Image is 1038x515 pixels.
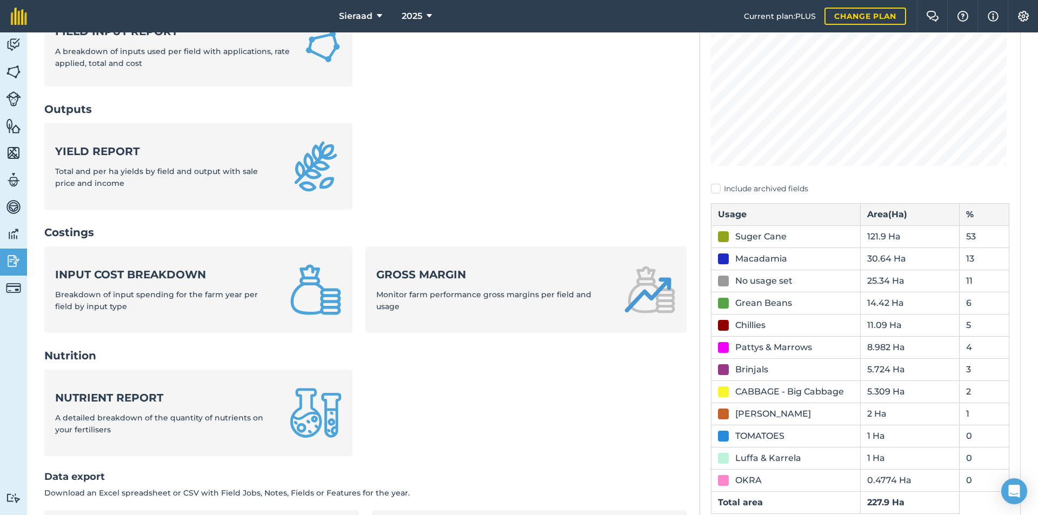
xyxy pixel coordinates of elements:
img: Two speech bubbles overlapping with the left bubble in the forefront [926,11,939,22]
div: Suger Cane [735,230,787,243]
img: Nutrient report [290,387,342,439]
img: svg+xml;base64,PD94bWwgdmVyc2lvbj0iMS4wIiBlbmNvZGluZz0idXRmLTgiPz4KPCEtLSBHZW5lcmF0b3I6IEFkb2JlIE... [6,280,21,296]
a: Nutrient reportA detailed breakdown of the quantity of nutrients on your fertilisers [44,370,352,456]
strong: Total area [718,497,763,507]
td: 14.42 Ha [860,292,960,314]
span: Breakdown of input spending for the farm year per field by input type [55,290,258,311]
span: Current plan : PLUS [744,10,816,22]
h2: Nutrition [44,348,687,363]
div: OKRA [735,474,762,487]
img: Field Input Report [304,26,342,67]
a: Input cost breakdownBreakdown of input spending for the farm year per field by input type [44,246,352,333]
th: Area ( Ha ) [860,203,960,225]
img: svg+xml;base64,PD94bWwgdmVyc2lvbj0iMS4wIiBlbmNvZGluZz0idXRmLTgiPz4KPCEtLSBHZW5lcmF0b3I6IEFkb2JlIE... [6,37,21,53]
img: svg+xml;base64,PHN2ZyB4bWxucz0iaHR0cDovL3d3dy53My5vcmcvMjAwMC9zdmciIHdpZHRoPSIxNyIgaGVpZ2h0PSIxNy... [988,10,999,23]
div: Luffa & Karrela [735,452,801,465]
td: 2 Ha [860,403,960,425]
img: Gross margin [624,264,676,316]
td: 3 [960,358,1009,380]
td: 0 [960,469,1009,491]
a: Change plan [824,8,906,25]
td: 5.724 Ha [860,358,960,380]
td: 1 Ha [860,425,960,447]
img: svg+xml;base64,PD94bWwgdmVyc2lvbj0iMS4wIiBlbmNvZGluZz0idXRmLTgiPz4KPCEtLSBHZW5lcmF0b3I6IEFkb2JlIE... [6,172,21,188]
h2: Outputs [44,102,687,117]
td: 8.982 Ha [860,336,960,358]
img: svg+xml;base64,PD94bWwgdmVyc2lvbj0iMS4wIiBlbmNvZGluZz0idXRmLTgiPz4KPCEtLSBHZW5lcmF0b3I6IEFkb2JlIE... [6,91,21,106]
td: 11.09 Ha [860,314,960,336]
img: Input cost breakdown [290,264,342,316]
img: Yield report [290,141,342,192]
div: Chillies [735,319,766,332]
td: 11 [960,270,1009,292]
img: fieldmargin Logo [11,8,27,25]
div: Pattys & Marrows [735,341,812,354]
img: svg+xml;base64,PD94bWwgdmVyc2lvbj0iMS4wIiBlbmNvZGluZz0idXRmLTgiPz4KPCEtLSBHZW5lcmF0b3I6IEFkb2JlIE... [6,199,21,215]
img: A question mark icon [956,11,969,22]
a: Field Input ReportA breakdown of inputs used per field with applications, rate applied, total and... [44,6,352,87]
img: svg+xml;base64,PD94bWwgdmVyc2lvbj0iMS4wIiBlbmNvZGluZz0idXRmLTgiPz4KPCEtLSBHZW5lcmF0b3I6IEFkb2JlIE... [6,226,21,242]
div: Grean Beans [735,297,792,310]
h2: Data export [44,469,687,485]
td: 53 [960,225,1009,248]
th: Usage [711,203,861,225]
strong: Input cost breakdown [55,267,277,282]
div: No usage set [735,275,793,287]
span: A breakdown of inputs used per field with applications, rate applied, total and cost [55,46,290,68]
div: Open Intercom Messenger [1001,478,1027,504]
p: Download an Excel spreadsheet or CSV with Field Jobs, Notes, Fields or Features for the year. [44,487,687,499]
span: A detailed breakdown of the quantity of nutrients on your fertilisers [55,413,263,434]
strong: 227.9 Ha [867,497,904,507]
td: 2 [960,380,1009,403]
td: 13 [960,248,1009,270]
a: Gross marginMonitor farm performance gross margins per field and usage [365,246,687,333]
img: svg+xml;base64,PD94bWwgdmVyc2lvbj0iMS4wIiBlbmNvZGluZz0idXRmLTgiPz4KPCEtLSBHZW5lcmF0b3I6IEFkb2JlIE... [6,493,21,503]
div: Brinjals [735,363,768,376]
span: 2025 [402,10,422,23]
img: svg+xml;base64,PHN2ZyB4bWxucz0iaHR0cDovL3d3dy53My5vcmcvMjAwMC9zdmciIHdpZHRoPSI1NiIgaGVpZ2h0PSI2MC... [6,118,21,134]
strong: Gross margin [376,267,611,282]
td: 1 Ha [860,447,960,469]
td: 121.9 Ha [860,225,960,248]
td: 6 [960,292,1009,314]
td: 0 [960,447,1009,469]
div: [PERSON_NAME] [735,407,811,420]
img: A cog icon [1017,11,1030,22]
strong: Yield report [55,144,277,159]
h2: Costings [44,225,687,240]
label: Include archived fields [711,183,1009,195]
img: svg+xml;base64,PHN2ZyB4bWxucz0iaHR0cDovL3d3dy53My5vcmcvMjAwMC9zdmciIHdpZHRoPSI1NiIgaGVpZ2h0PSI2MC... [6,145,21,161]
th: % [960,203,1009,225]
td: 4 [960,336,1009,358]
a: Yield reportTotal and per ha yields by field and output with sale price and income [44,123,352,210]
td: 1 [960,403,1009,425]
td: 0.4774 Ha [860,469,960,491]
span: Monitor farm performance gross margins per field and usage [376,290,591,311]
strong: Nutrient report [55,390,277,405]
img: svg+xml;base64,PD94bWwgdmVyc2lvbj0iMS4wIiBlbmNvZGluZz0idXRmLTgiPz4KPCEtLSBHZW5lcmF0b3I6IEFkb2JlIE... [6,253,21,269]
img: svg+xml;base64,PHN2ZyB4bWxucz0iaHR0cDovL3d3dy53My5vcmcvMjAwMC9zdmciIHdpZHRoPSI1NiIgaGVpZ2h0PSI2MC... [6,64,21,80]
span: Total and per ha yields by field and output with sale price and income [55,166,258,188]
td: 25.34 Ha [860,270,960,292]
td: 30.64 Ha [860,248,960,270]
td: 0 [960,425,1009,447]
span: Sieraad [339,10,372,23]
div: CABBAGE - Big Cabbage [735,385,844,398]
div: TOMATOES [735,430,784,443]
td: 5.309 Ha [860,380,960,403]
div: Macadamia [735,252,787,265]
td: 5 [960,314,1009,336]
